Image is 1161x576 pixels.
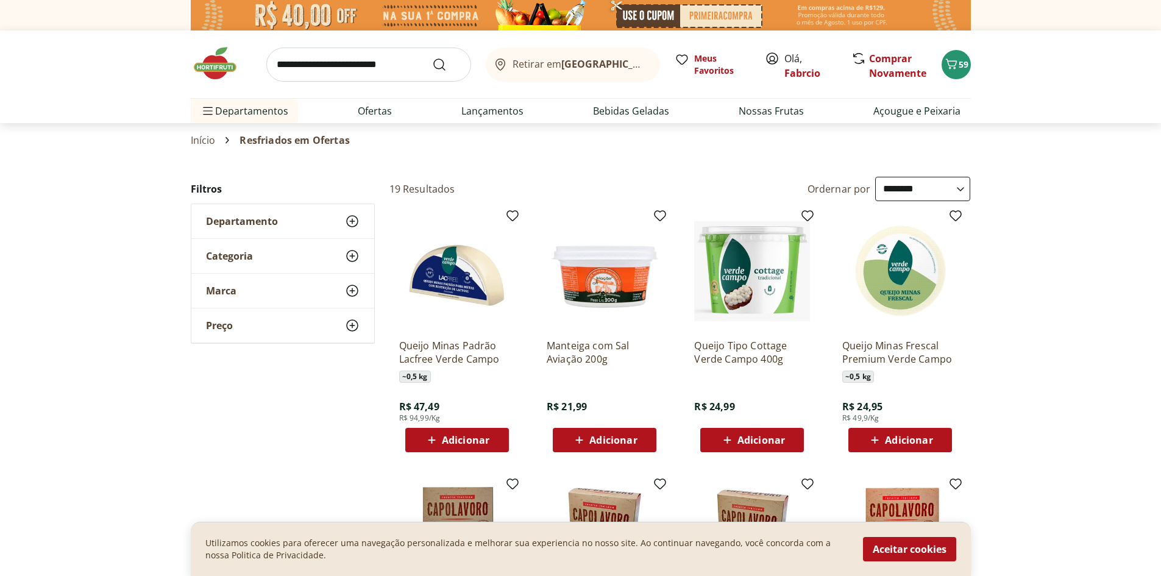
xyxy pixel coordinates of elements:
[694,400,734,413] span: R$ 24,99
[942,50,971,79] button: Carrinho
[191,239,374,273] button: Categoria
[547,400,587,413] span: R$ 21,99
[784,51,839,80] span: Olá,
[842,400,882,413] span: R$ 24,95
[589,435,637,445] span: Adicionar
[399,213,515,329] img: Queijo Minas Padrão Lacfree Verde Campo
[842,213,958,329] img: Queijo Minas Frescal Premium Verde Campo
[486,48,660,82] button: Retirar em[GEOGRAPHIC_DATA]/[GEOGRAPHIC_DATA]
[959,59,968,70] span: 59
[873,104,960,118] a: Açougue e Peixaria
[399,339,515,366] a: Queijo Minas Padrão Lacfree Verde Campo
[869,52,926,80] a: Comprar Novamente
[201,96,288,126] span: Departamentos
[694,52,750,77] span: Meus Favoritos
[266,48,471,82] input: search
[739,104,804,118] a: Nossas Frutas
[206,250,253,262] span: Categoria
[191,274,374,308] button: Marca
[675,52,750,77] a: Meus Favoritos
[201,96,215,126] button: Menu
[737,435,785,445] span: Adicionar
[191,308,374,343] button: Preço
[842,413,879,423] span: R$ 49,9/Kg
[700,428,804,452] button: Adicionar
[389,182,455,196] h2: 19 Resultados
[442,435,489,445] span: Adicionar
[206,319,233,332] span: Preço
[842,339,958,366] a: Queijo Minas Frescal Premium Verde Campo
[191,204,374,238] button: Departamento
[240,135,349,146] span: Resfriados em Ofertas
[848,428,952,452] button: Adicionar
[885,435,932,445] span: Adicionar
[553,428,656,452] button: Adicionar
[694,213,810,329] img: Queijo Tipo Cottage Verde Campo 400g
[784,66,820,80] a: Fabrcio
[399,413,441,423] span: R$ 94,99/Kg
[206,285,236,297] span: Marca
[513,59,647,69] span: Retirar em
[399,371,431,383] span: ~ 0,5 kg
[808,182,871,196] label: Ordernar por
[863,537,956,561] button: Aceitar cookies
[547,339,662,366] a: Manteiga com Sal Aviação 200g
[191,45,252,82] img: Hortifruti
[461,104,524,118] a: Lançamentos
[358,104,392,118] a: Ofertas
[191,177,375,201] h2: Filtros
[561,57,767,71] b: [GEOGRAPHIC_DATA]/[GEOGRAPHIC_DATA]
[593,104,669,118] a: Bebidas Geladas
[205,537,848,561] p: Utilizamos cookies para oferecer uma navegação personalizada e melhorar sua experiencia no nosso ...
[432,57,461,72] button: Submit Search
[842,371,874,383] span: ~ 0,5 kg
[694,339,810,366] a: Queijo Tipo Cottage Verde Campo 400g
[206,215,278,227] span: Departamento
[399,400,439,413] span: R$ 47,49
[547,213,662,329] img: Manteiga com Sal Aviação 200g
[191,135,216,146] a: Início
[405,428,509,452] button: Adicionar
